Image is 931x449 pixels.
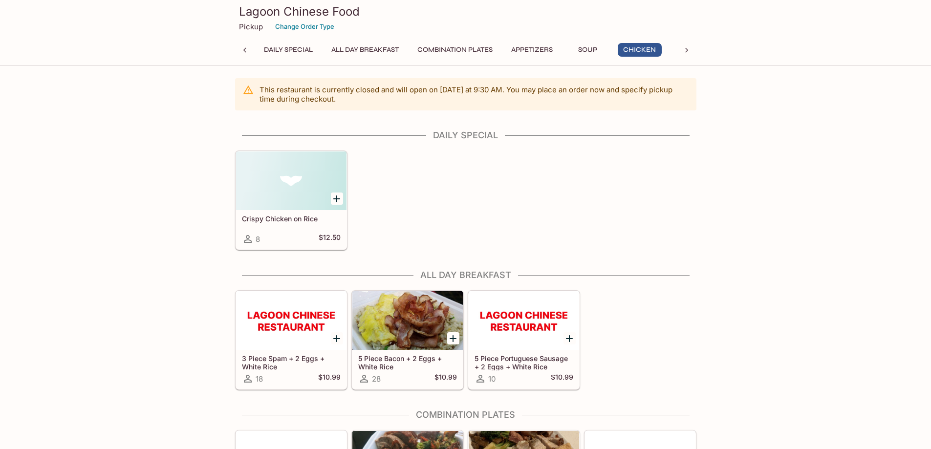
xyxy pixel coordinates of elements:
button: Soup [566,43,610,57]
h5: Crispy Chicken on Rice [242,214,341,223]
div: 5 Piece Bacon + 2 Eggs + White Rice [352,291,463,350]
h5: $10.99 [318,373,341,385]
h3: Lagoon Chinese Food [239,4,693,19]
h5: $10.99 [434,373,457,385]
button: Daily Special [259,43,318,57]
h5: 3 Piece Spam + 2 Eggs + White Rice [242,354,341,370]
p: Pickup [239,22,263,31]
h5: $10.99 [551,373,573,385]
button: All Day Breakfast [326,43,404,57]
button: Add 5 Piece Bacon + 2 Eggs + White Rice [447,332,459,344]
button: Add 3 Piece Spam + 2 Eggs + White Rice [331,332,343,344]
a: 5 Piece Bacon + 2 Eggs + White Rice28$10.99 [352,291,463,389]
a: 5 Piece Portuguese Sausage + 2 Eggs + White Rice10$10.99 [468,291,580,389]
h5: 5 Piece Portuguese Sausage + 2 Eggs + White Rice [475,354,573,370]
div: 3 Piece Spam + 2 Eggs + White Rice [236,291,346,350]
button: Chicken [618,43,662,57]
button: Add Crispy Chicken on Rice [331,192,343,205]
span: 8 [256,235,260,244]
h4: Combination Plates [235,409,696,420]
h4: All Day Breakfast [235,270,696,280]
span: 18 [256,374,263,384]
a: 3 Piece Spam + 2 Eggs + White Rice18$10.99 [236,291,347,389]
span: 28 [372,374,381,384]
h5: 5 Piece Bacon + 2 Eggs + White Rice [358,354,457,370]
button: Add 5 Piece Portuguese Sausage + 2 Eggs + White Rice [563,332,576,344]
button: Beef [670,43,714,57]
div: 5 Piece Portuguese Sausage + 2 Eggs + White Rice [469,291,579,350]
span: 10 [488,374,496,384]
div: Crispy Chicken on Rice [236,151,346,210]
a: Crispy Chicken on Rice8$12.50 [236,151,347,250]
h5: $12.50 [319,233,341,245]
p: This restaurant is currently closed and will open on [DATE] at 9:30 AM . You may place an order n... [260,85,689,104]
button: Appetizers [506,43,558,57]
h4: Daily Special [235,130,696,141]
button: Combination Plates [412,43,498,57]
button: Change Order Type [271,19,339,34]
